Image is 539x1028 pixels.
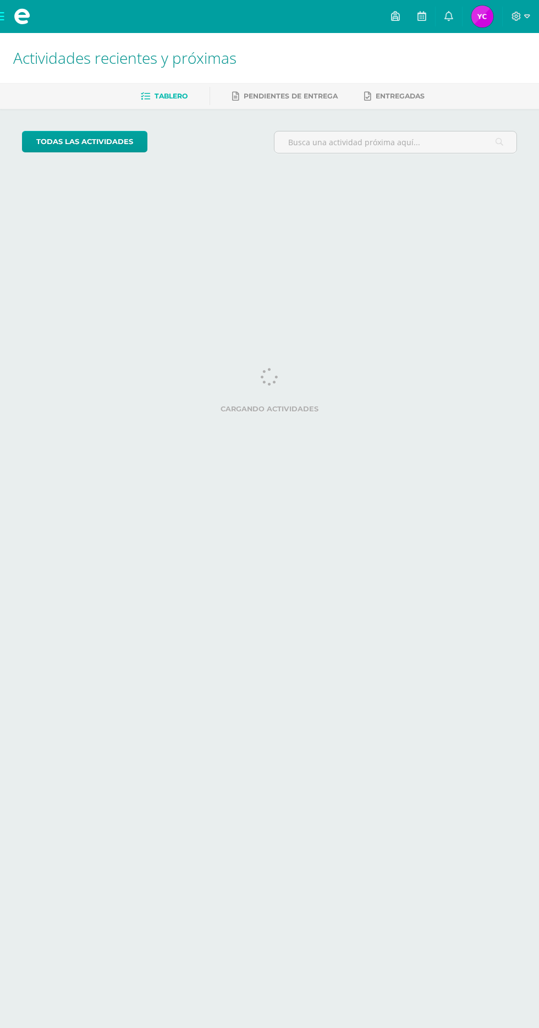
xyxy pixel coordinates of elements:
[244,92,338,100] span: Pendientes de entrega
[274,131,516,153] input: Busca una actividad próxima aquí...
[141,87,188,105] a: Tablero
[376,92,425,100] span: Entregadas
[364,87,425,105] a: Entregadas
[13,47,237,68] span: Actividades recientes y próximas
[155,92,188,100] span: Tablero
[22,405,517,413] label: Cargando actividades
[471,6,493,28] img: 213c93b939c5217ac5b9f4cf4cede38a.png
[22,131,147,152] a: todas las Actividades
[232,87,338,105] a: Pendientes de entrega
